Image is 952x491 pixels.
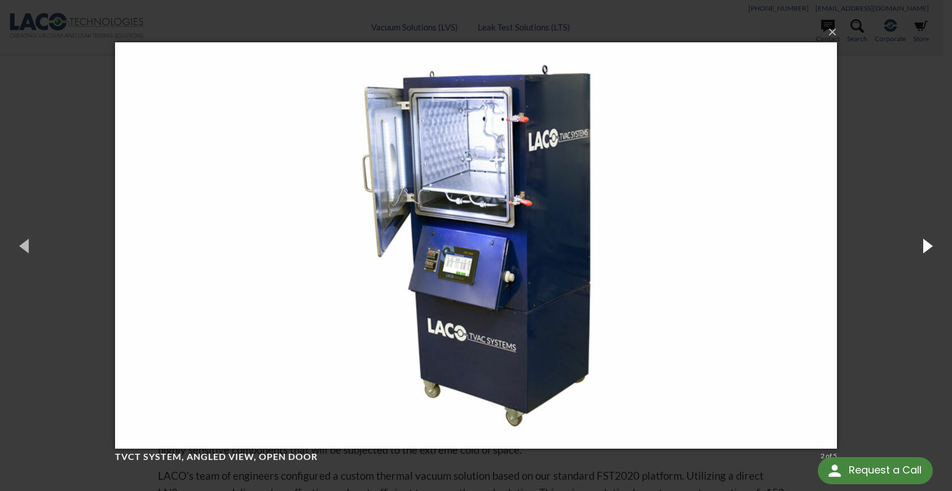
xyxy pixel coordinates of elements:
div: Request a Call [849,457,922,483]
button: × [118,20,840,45]
div: Request a Call [818,457,933,484]
h4: TVCT System, angled view, open door [115,451,817,463]
button: Next (Right arrow key) [901,214,952,277]
img: round button [826,462,844,480]
img: TVCT System, angled view, open door [115,20,837,471]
